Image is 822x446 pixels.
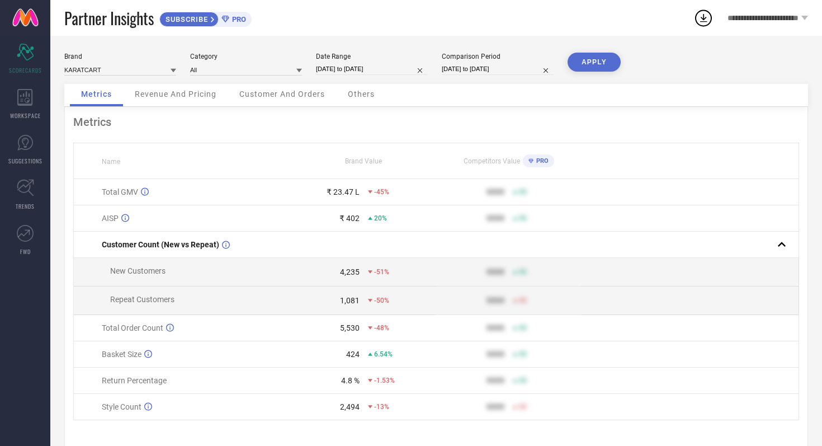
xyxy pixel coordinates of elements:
[486,187,504,196] div: 9999
[519,188,527,196] span: 50
[339,214,360,223] div: ₹ 402
[519,268,527,276] span: 50
[442,53,554,60] div: Comparison Period
[374,377,395,384] span: -1.53%
[519,297,527,304] span: 50
[239,90,325,98] span: Customer And Orders
[102,214,119,223] span: AISP
[519,214,527,222] span: 50
[8,157,42,165] span: SUGGESTIONS
[102,240,219,249] span: Customer Count (New vs Repeat)
[348,90,375,98] span: Others
[102,158,120,166] span: Name
[486,267,504,276] div: 9999
[10,111,41,120] span: WORKSPACE
[16,202,35,210] span: TRENDS
[486,296,504,305] div: 9999
[160,15,211,24] span: SUBSCRIBE
[340,267,360,276] div: 4,235
[135,90,216,98] span: Revenue And Pricing
[110,295,174,304] span: Repeat Customers
[374,403,389,411] span: -13%
[374,324,389,332] span: -48%
[486,350,504,359] div: 9999
[102,376,167,385] span: Return Percentage
[229,15,246,24] span: PRO
[374,268,389,276] span: -51%
[486,402,504,411] div: 9999
[159,9,252,27] a: SUBSCRIBEPRO
[64,7,154,30] span: Partner Insights
[102,187,138,196] span: Total GMV
[486,323,504,332] div: 9999
[190,53,302,60] div: Category
[374,297,389,304] span: -50%
[110,266,166,275] span: New Customers
[64,53,176,60] div: Brand
[693,8,714,28] div: Open download list
[340,323,360,332] div: 5,530
[519,350,527,358] span: 50
[519,324,527,332] span: 50
[519,403,527,411] span: 50
[327,187,360,196] div: ₹ 23.47 L
[316,53,428,60] div: Date Range
[346,350,360,359] div: 424
[341,376,360,385] div: 4.8 %
[345,157,382,165] span: Brand Value
[374,188,389,196] span: -45%
[73,115,799,129] div: Metrics
[519,377,527,384] span: 50
[568,53,621,72] button: APPLY
[340,296,360,305] div: 1,081
[486,376,504,385] div: 9999
[102,402,141,411] span: Style Count
[9,66,42,74] span: SCORECARDS
[20,247,31,256] span: FWD
[464,157,520,165] span: Competitors Value
[316,63,428,75] input: Select date range
[533,157,549,165] span: PRO
[442,63,554,75] input: Select comparison period
[486,214,504,223] div: 9999
[374,214,387,222] span: 20%
[102,323,163,332] span: Total Order Count
[102,350,141,359] span: Basket Size
[81,90,112,98] span: Metrics
[374,350,393,358] span: 6.54%
[340,402,360,411] div: 2,494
